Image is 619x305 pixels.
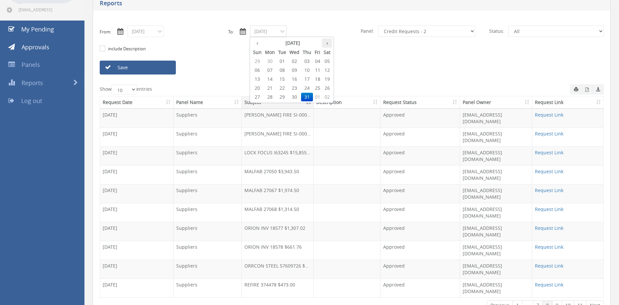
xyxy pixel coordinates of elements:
td: Suppliers [174,146,242,165]
span: 03 [301,57,313,66]
td: [DATE] [100,241,174,260]
td: [PERSON_NAME] FIRE SI-000315781 $5,720.00 [242,109,314,127]
td: MALFAB 27068 $1,314.50 [242,203,314,222]
span: 27 [251,93,263,101]
td: [DATE] [100,184,174,203]
span: 20 [251,84,263,92]
td: Approved [381,222,460,241]
span: 02 [322,93,332,101]
th: Request Date: activate to sort column ascending [100,96,174,109]
td: [EMAIL_ADDRESS][DOMAIN_NAME] [460,184,532,203]
td: Suppliers [174,222,242,241]
td: Approved [381,279,460,297]
td: [DATE] [100,203,174,222]
label: To: [228,29,234,35]
td: Approved [381,260,460,279]
th: Tue [277,48,288,57]
span: 10 [301,66,313,75]
span: 01 [313,93,322,101]
td: Suppliers [174,165,242,184]
span: 16 [288,75,301,83]
td: [DATE] [100,222,174,241]
a: Request Link [535,149,563,156]
span: 28 [263,93,277,101]
td: [EMAIL_ADDRESS][DOMAIN_NAME] [460,109,532,127]
a: Request Link [535,263,563,269]
td: [DATE] [100,260,174,279]
td: [EMAIL_ADDRESS][DOMAIN_NAME] [460,165,532,184]
span: 30 [288,93,301,101]
td: Approved [381,127,460,146]
td: [EMAIL_ADDRESS][DOMAIN_NAME] [460,203,532,222]
span: 23 [288,84,301,92]
td: [EMAIL_ADDRESS][DOMAIN_NAME] [460,260,532,279]
span: 17 [301,75,313,83]
td: Approved [381,203,460,222]
span: Status: [485,25,508,37]
th: ‹ [251,38,263,48]
span: 29 [251,57,263,66]
span: 09 [288,66,301,75]
label: From: [100,29,111,35]
td: [EMAIL_ADDRESS][DOMAIN_NAME] [460,127,532,146]
a: Request Link [535,206,563,212]
th: Sat [322,48,332,57]
td: [DATE] [100,165,174,184]
a: Request Link [535,187,563,193]
span: 29 [277,93,288,101]
td: Approved [381,146,460,165]
span: 19 [322,75,332,83]
th: Request Link: activate to sort column ascending [532,96,603,109]
th: Sun [251,48,263,57]
td: Suppliers [174,279,242,297]
td: LOCK FOCUS I63245 $15,855.84 [242,146,314,165]
span: 24 [301,84,313,92]
span: 01 [277,57,288,66]
select: Showentries [112,84,136,94]
td: [EMAIL_ADDRESS][DOMAIN_NAME] [460,279,532,297]
td: [DATE] [100,146,174,165]
span: 15 [277,75,288,83]
span: 05 [322,57,332,66]
span: 26 [322,84,332,92]
span: 30 [263,57,277,66]
th: Subject: activate to sort column descending [242,96,314,109]
span: 18 [313,75,322,83]
span: Approvals [22,43,49,51]
span: 12 [322,66,332,75]
span: 07 [263,66,277,75]
td: MALFAB 27050 $3,943.50 [242,165,314,184]
span: 25 [313,84,322,92]
th: Panel Owner: activate to sort column ascending [460,96,532,109]
th: Description: activate to sort column ascending [314,96,381,109]
th: Thu [301,48,313,57]
a: Save [100,61,176,75]
td: Suppliers [174,109,242,127]
label: include Description [106,46,146,52]
span: 31 [301,93,313,101]
label: Show entries [100,84,152,94]
th: › [322,38,332,48]
td: Suppliers [174,260,242,279]
a: Request Link [535,112,563,118]
td: [DATE] [100,279,174,297]
span: 21 [263,84,277,92]
span: 08 [277,66,288,75]
td: Suppliers [174,127,242,146]
th: Wed [288,48,301,57]
span: [EMAIL_ADDRESS][DOMAIN_NAME] [19,7,75,12]
a: Request Link [535,225,563,231]
td: ORION INV 18578 $661.76 [242,241,314,260]
th: Panel Name: activate to sort column ascending [174,96,242,109]
th: Fri [313,48,322,57]
td: Approved [381,109,460,127]
span: 13 [251,75,263,83]
a: Request Link [535,130,563,137]
span: My Pending [21,25,54,33]
span: 11 [313,66,322,75]
td: [EMAIL_ADDRESS][DOMAIN_NAME] [460,241,532,260]
td: MALFAB 27067 $1,974.50 [242,184,314,203]
span: 06 [251,66,263,75]
span: 02 [288,57,301,66]
td: ORRCON STEEL 57609726 $7,361.92 [242,260,314,279]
